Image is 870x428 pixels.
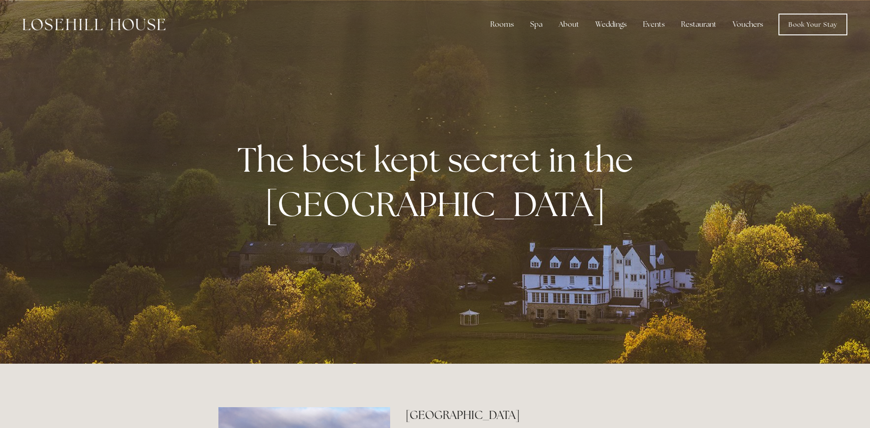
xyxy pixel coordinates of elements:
[406,407,652,423] h2: [GEOGRAPHIC_DATA]
[588,15,634,34] div: Weddings
[483,15,521,34] div: Rooms
[23,19,165,30] img: Losehill House
[523,15,550,34] div: Spa
[778,14,847,35] a: Book Your Stay
[237,137,640,226] strong: The best kept secret in the [GEOGRAPHIC_DATA]
[725,15,770,34] a: Vouchers
[636,15,672,34] div: Events
[674,15,724,34] div: Restaurant
[551,15,586,34] div: About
